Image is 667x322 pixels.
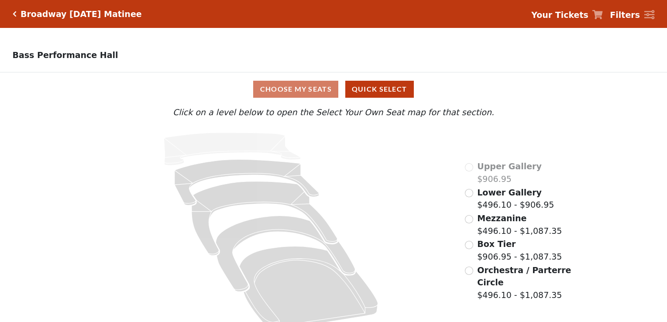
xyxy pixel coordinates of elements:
label: $906.95 [477,160,542,185]
span: Lower Gallery [477,188,542,197]
button: Quick Select [345,81,414,98]
a: Click here to go back to filters [13,11,17,17]
label: $496.10 - $906.95 [477,186,554,211]
span: Orchestra / Parterre Circle [477,265,571,288]
span: Mezzanine [477,213,526,223]
a: Your Tickets [531,9,603,21]
span: Box Tier [477,239,516,249]
p: Click on a level below to open the Select Your Own Seat map for that section. [89,106,578,119]
strong: Filters [610,10,640,20]
label: $496.10 - $1,087.35 [477,264,572,301]
label: $496.10 - $1,087.35 [477,212,562,237]
path: Lower Gallery - Seats Available: 18 [175,160,319,206]
h5: Broadway [DATE] Matinee [21,9,142,19]
span: Upper Gallery [477,161,542,171]
path: Upper Gallery - Seats Available: 0 [164,133,301,165]
strong: Your Tickets [531,10,588,20]
label: $906.95 - $1,087.35 [477,238,562,263]
a: Filters [610,9,654,21]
